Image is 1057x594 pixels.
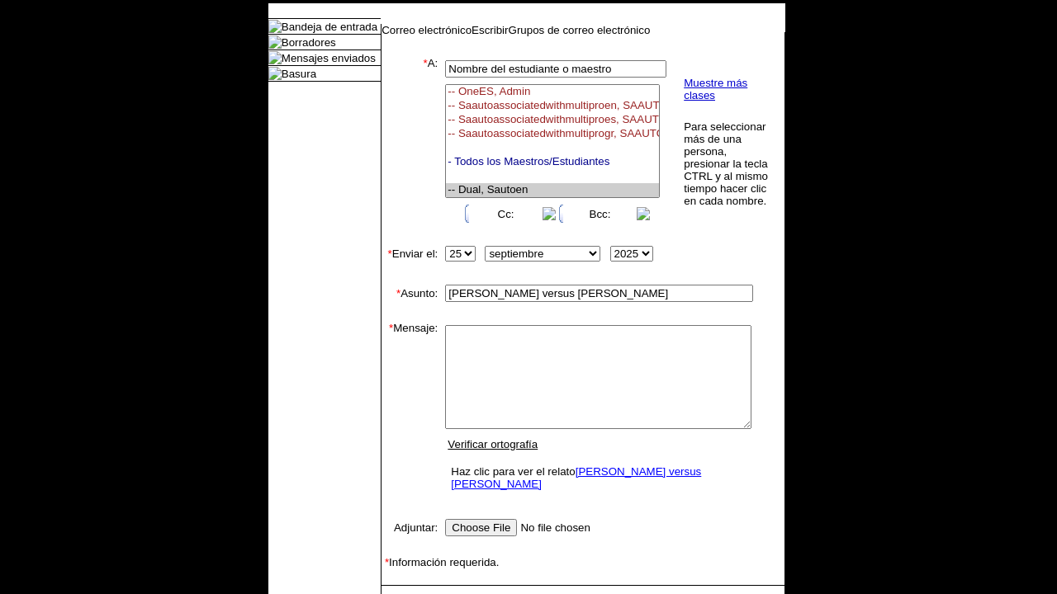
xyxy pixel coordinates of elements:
[382,226,398,243] img: spacer.gif
[282,21,377,33] a: Bandeja de entrada
[446,85,659,99] option: -- OneES, Admin
[382,322,438,499] td: Mensaje:
[382,24,472,36] a: Correo electrónico
[382,265,398,281] img: spacer.gif
[446,127,659,141] option: -- Saautoassociatedwithmultiprogr, SAAUTOASSOCIATEDWITHMULTIPROGRAMCLA
[509,24,651,36] a: Grupos de correo electrónico
[268,35,282,49] img: folder_icon.gif
[451,465,701,490] a: [PERSON_NAME] versus [PERSON_NAME]
[446,113,659,127] option: -- Saautoassociatedwithmultiproes, SAAUTOASSOCIATEDWITHMULTIPROGRAMES
[472,24,508,36] a: Escribir
[684,77,747,101] a: Muestre más clases
[438,138,442,146] img: spacer.gif
[637,207,650,220] img: button_right.png
[382,499,398,516] img: spacer.gif
[556,205,563,223] img: button_left.png
[448,438,538,450] a: Verificar ortografía
[462,205,469,223] img: button_left.png
[590,208,611,220] a: Bcc:
[683,120,771,208] td: Para seleccionar más de una persona, presionar la tecla CTRL y al mismo tiempo hacer clic en cada...
[282,52,376,64] a: Mensajes enviados
[447,461,750,494] td: Haz clic para ver el relato
[382,281,438,305] td: Asunto:
[446,155,659,169] option: - Todos los Maestros/Estudiantes
[268,67,282,80] img: folder_icon.gif
[382,585,382,586] img: spacer.gif
[498,208,514,220] a: Cc:
[382,305,398,322] img: spacer.gif
[382,516,438,540] td: Adjuntar:
[382,243,438,265] td: Enviar el:
[268,20,282,33] img: folder_icon.gif
[282,36,336,49] a: Borradores
[268,51,282,64] img: folder_icon.gif
[382,57,438,226] td: A:
[543,207,556,220] img: button_right.png
[446,99,659,113] option: -- Saautoassociatedwithmultiproen, SAAUTOASSOCIATEDWITHMULTIPROGRAMEN
[382,540,398,556] img: spacer.gif
[382,568,398,585] img: spacer.gif
[282,68,316,80] a: Basura
[446,183,659,197] option: -- Dual, Sautoen
[382,556,784,568] td: Información requerida.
